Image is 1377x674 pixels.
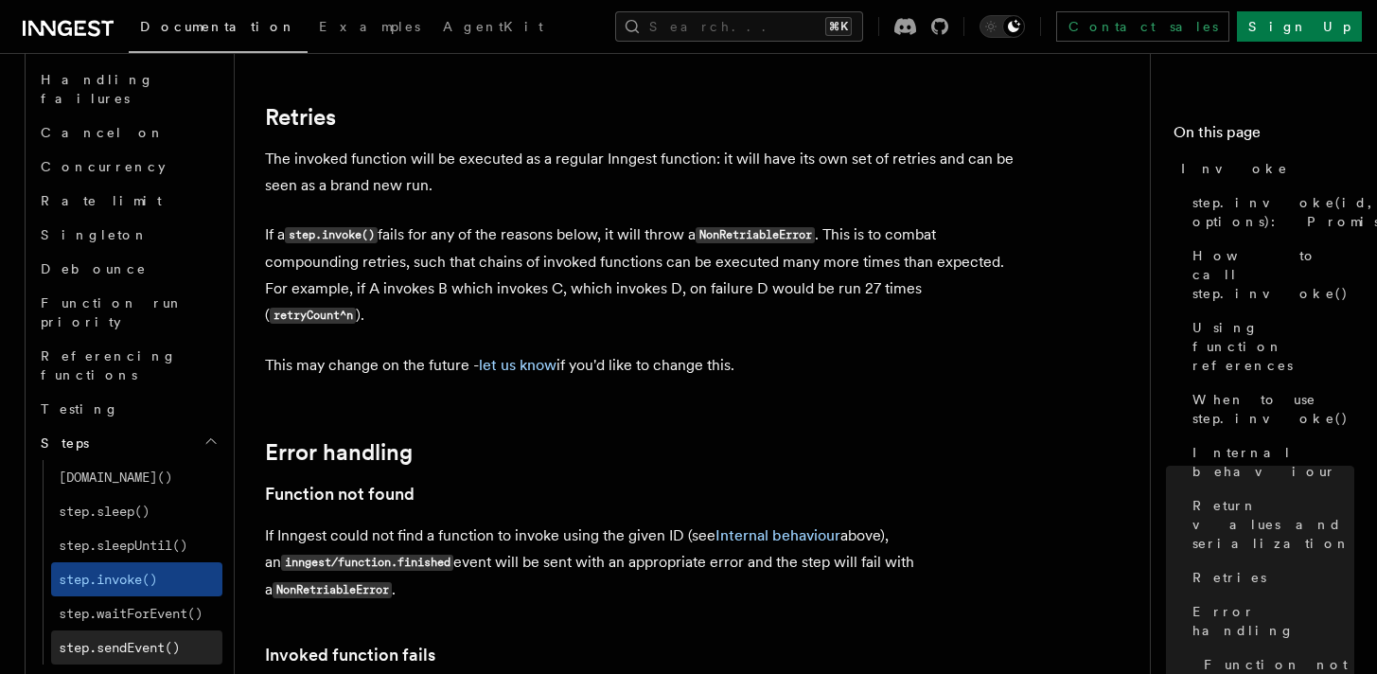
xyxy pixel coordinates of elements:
[41,125,165,140] span: Cancel on
[265,642,435,668] a: Invoked function fails
[33,286,222,339] a: Function run priority
[1192,390,1354,428] span: When to use step.invoke()
[41,193,162,208] span: Rate limit
[1192,496,1354,553] span: Return values and serialization
[980,15,1025,38] button: Toggle dark mode
[41,295,184,329] span: Function run priority
[33,426,222,460] button: Steps
[51,494,222,528] a: step.sleep()
[1192,602,1354,640] span: Error handling
[265,481,415,507] a: Function not found
[33,460,222,665] div: Steps
[59,538,187,553] span: step.sleepUntil()
[319,19,420,34] span: Examples
[59,504,150,519] span: step.sleep()
[33,62,222,115] a: Handling failures
[1185,488,1354,560] a: Return values and serialization
[41,401,119,417] span: Testing
[285,227,378,243] code: step.invoke()
[265,104,336,131] a: Retries
[1185,560,1354,594] a: Retries
[1185,310,1354,382] a: Using function references
[308,6,432,51] a: Examples
[59,572,157,587] span: step.invoke()
[1192,568,1266,587] span: Retries
[1192,246,1354,303] span: How to call step.invoke()
[1192,443,1354,481] span: Internal behaviour
[432,6,555,51] a: AgentKit
[41,227,149,242] span: Singleton
[51,528,222,562] a: step.sleepUntil()
[1056,11,1229,42] a: Contact sales
[265,352,1022,379] p: This may change on the future - if you'd like to change this.
[33,115,222,150] a: Cancel on
[59,606,203,621] span: step.waitForEvent()
[33,150,222,184] a: Concurrency
[615,11,863,42] button: Search...⌘K
[33,392,222,426] a: Testing
[1185,435,1354,488] a: Internal behaviour
[265,523,1022,604] p: If Inngest could not find a function to invoke using the given ID (see above), an event will be s...
[41,72,154,106] span: Handling failures
[825,17,852,36] kbd: ⌘K
[33,218,222,252] a: Singleton
[33,339,222,392] a: Referencing functions
[51,596,222,630] a: step.waitForEvent()
[129,6,308,53] a: Documentation
[1174,121,1354,151] h4: On this page
[59,640,180,655] span: step.sendEvent()
[33,434,89,452] span: Steps
[1237,11,1362,42] a: Sign Up
[33,252,222,286] a: Debounce
[59,470,172,485] span: [DOMAIN_NAME]()
[265,222,1022,329] p: If a fails for any of the reasons below, it will throw a . This is to combat compounding retries,...
[1181,159,1288,178] span: Invoke
[443,19,543,34] span: AgentKit
[33,184,222,218] a: Rate limit
[41,261,147,276] span: Debounce
[273,582,392,598] code: NonRetriableError
[265,439,413,466] a: Error handling
[1174,151,1354,186] a: Invoke
[51,562,222,596] a: step.invoke()
[1185,594,1354,647] a: Error handling
[41,159,166,174] span: Concurrency
[270,308,356,324] code: retryCount^n
[41,348,177,382] span: Referencing functions
[715,526,840,544] a: Internal behaviour
[51,630,222,665] a: step.sendEvent()
[140,19,296,34] span: Documentation
[1185,239,1354,310] a: How to call step.invoke()
[51,460,222,494] a: [DOMAIN_NAME]()
[1192,318,1354,375] span: Using function references
[281,555,453,571] code: inngest/function.finished
[1185,186,1354,239] a: step.invoke(id, options): Promise
[265,146,1022,199] p: The invoked function will be executed as a regular Inngest function: it will have its own set of ...
[1185,382,1354,435] a: When to use step.invoke()
[696,227,815,243] code: NonRetriableError
[479,356,556,374] a: let us know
